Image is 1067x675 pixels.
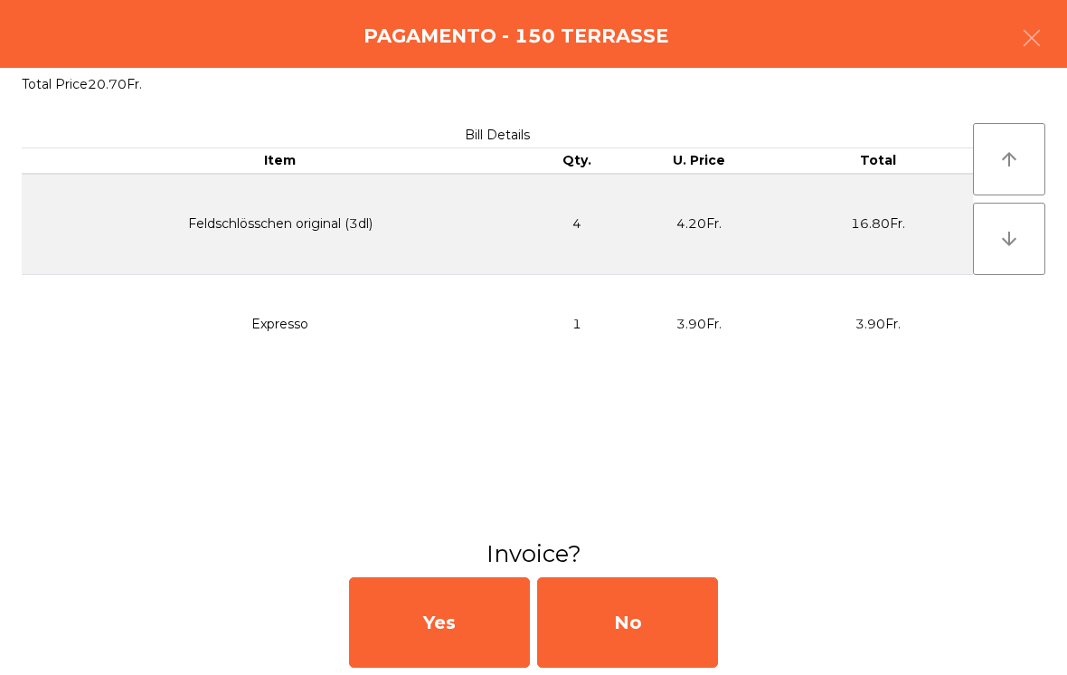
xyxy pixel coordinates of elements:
[22,274,538,374] td: Expresso
[22,148,538,174] th: Item
[538,148,615,174] th: Qty.
[537,577,718,668] div: No
[615,174,782,275] td: 4.20Fr.
[998,148,1020,170] i: arrow_upward
[465,127,530,143] span: Bill Details
[349,577,530,668] div: Yes
[783,174,973,275] td: 16.80Fr.
[538,174,615,275] td: 4
[538,274,615,374] td: 1
[973,123,1045,195] button: arrow_upward
[973,203,1045,275] button: arrow_downward
[22,76,88,92] span: Total Price
[14,537,1053,570] h3: Invoice?
[364,23,668,50] h4: Pagamento - 150 TERRASSE
[22,174,538,275] td: Feldschlösschen original (3dl)
[998,228,1020,250] i: arrow_downward
[615,274,782,374] td: 3.90Fr.
[615,148,782,174] th: U. Price
[783,148,973,174] th: Total
[783,274,973,374] td: 3.90Fr.
[88,76,142,92] span: 20.70Fr.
